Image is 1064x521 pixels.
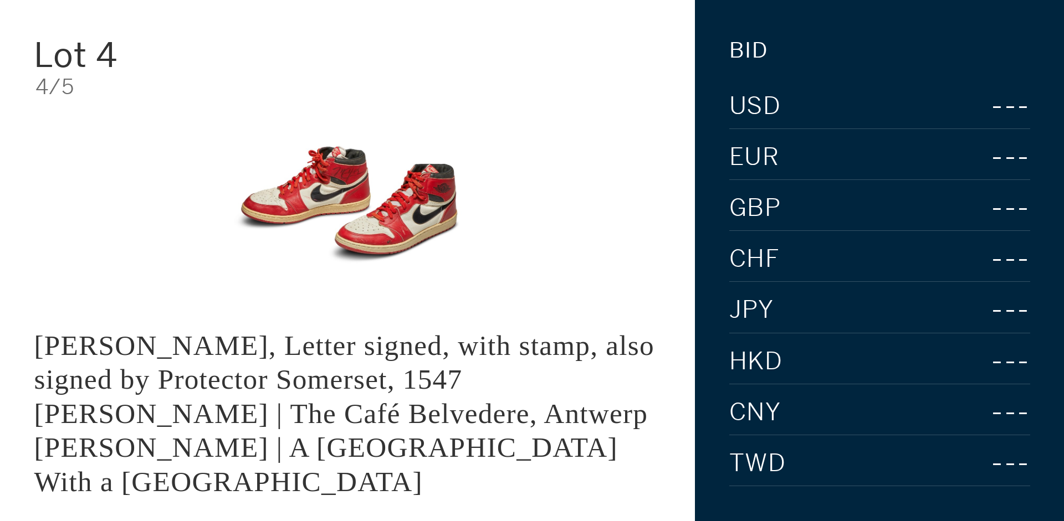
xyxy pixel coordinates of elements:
div: [PERSON_NAME], Letter signed, with stamp, also signed by Protector Somerset, 1547 [PERSON_NAME] |... [34,329,654,497]
div: --- [966,242,1030,276]
span: HKD [729,349,783,374]
span: TWD [729,451,786,476]
span: CNY [729,400,781,425]
div: --- [956,395,1030,429]
span: EUR [729,145,780,169]
div: Lot 4 [34,38,243,72]
img: King Edward VI, Letter signed, with stamp, also signed by Protector Somerset, 1547 LOUIS VAN ENGE... [213,115,482,294]
div: --- [964,191,1030,225]
div: --- [949,344,1030,378]
div: 4/5 [35,76,661,97]
span: JPY [729,298,774,322]
div: Bid [729,40,768,61]
div: --- [961,140,1030,174]
span: CHF [729,247,780,271]
div: --- [938,446,1030,480]
span: USD [729,94,781,118]
div: --- [918,293,1030,327]
span: GBP [729,196,781,220]
div: --- [923,89,1030,123]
